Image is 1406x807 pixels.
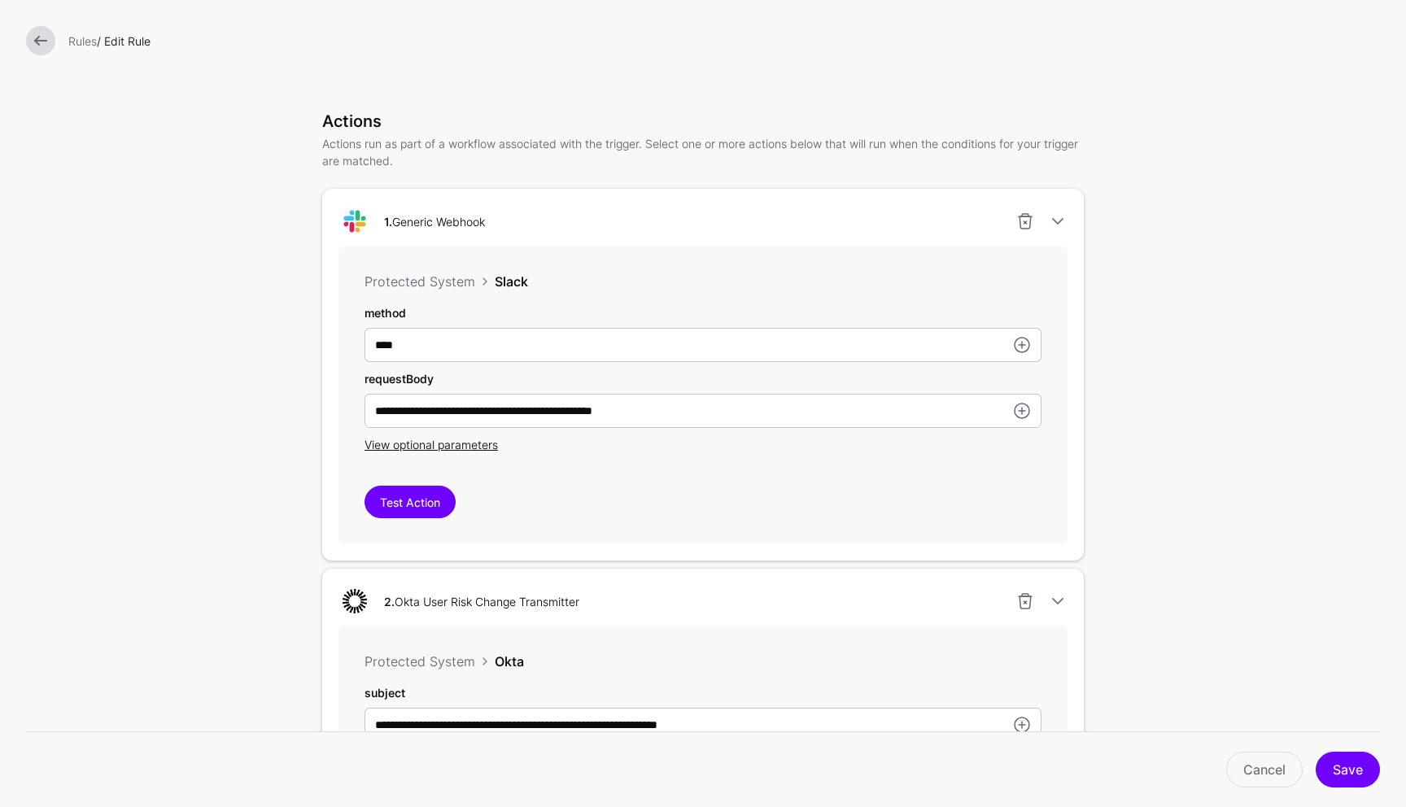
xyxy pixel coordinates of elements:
[365,653,475,670] span: Protected System
[322,135,1084,169] p: Actions run as part of a workflow associated with the trigger. Select one or more actions below t...
[384,215,392,229] strong: 1.
[338,205,371,238] img: svg+xml;base64,PHN2ZyB3aWR0aD0iNjQiIGhlaWdodD0iNjQiIHZpZXdCb3g9IjAgMCA2NCA2NCIgZmlsbD0ibm9uZSIgeG...
[378,593,586,610] div: Okta User Risk Change Transmitter
[322,111,1084,131] h3: Actions
[365,370,434,387] label: requestBody
[62,33,1386,50] div: / Edit Rule
[68,34,97,48] a: Rules
[365,438,498,451] span: View optional parameters
[384,595,395,609] strong: 2.
[495,273,528,290] span: Slack
[495,653,524,670] span: Okta
[1226,752,1303,787] a: Cancel
[365,486,456,518] button: Test Action
[365,304,406,321] label: method
[365,684,405,701] label: subject
[1316,752,1380,787] button: Save
[378,213,491,230] div: Generic Webhook
[365,273,475,290] span: Protected System
[338,585,371,617] img: svg+xml;base64,PHN2ZyB3aWR0aD0iNjQiIGhlaWdodD0iNjQiIHZpZXdCb3g9IjAgMCA2NCA2NCIgZmlsbD0ibm9uZSIgeG...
